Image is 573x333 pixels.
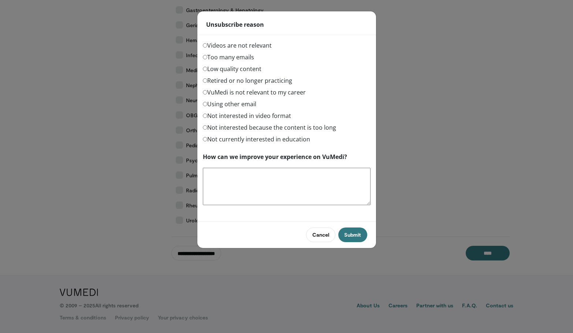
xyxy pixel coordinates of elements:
input: Not interested in video format [203,114,207,118]
label: Videos are not relevant [203,41,272,50]
label: Retired or no longer practicing [203,76,292,85]
strong: Unsubscribe reason [206,20,264,29]
input: Videos are not relevant [203,43,207,48]
input: Using other email [203,102,207,106]
label: Not interested because the content is too long [203,123,336,132]
input: VuMedi is not relevant to my career [203,90,207,95]
button: Cancel [306,227,335,242]
input: Low quality content [203,67,207,71]
label: VuMedi is not relevant to my career [203,88,306,97]
input: Not currently interested in education [203,137,207,141]
label: Using other email [203,100,256,108]
label: Low quality content [203,64,261,73]
input: Not interested because the content is too long [203,125,207,130]
label: Not currently interested in education [203,135,310,144]
input: Retired or no longer practicing [203,78,207,83]
label: Too many emails [203,53,254,62]
button: Submit [338,227,367,242]
label: Not interested in video format [203,111,291,120]
input: Too many emails [203,55,207,59]
label: How can we improve your experience on VuMedi? [203,152,347,161]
